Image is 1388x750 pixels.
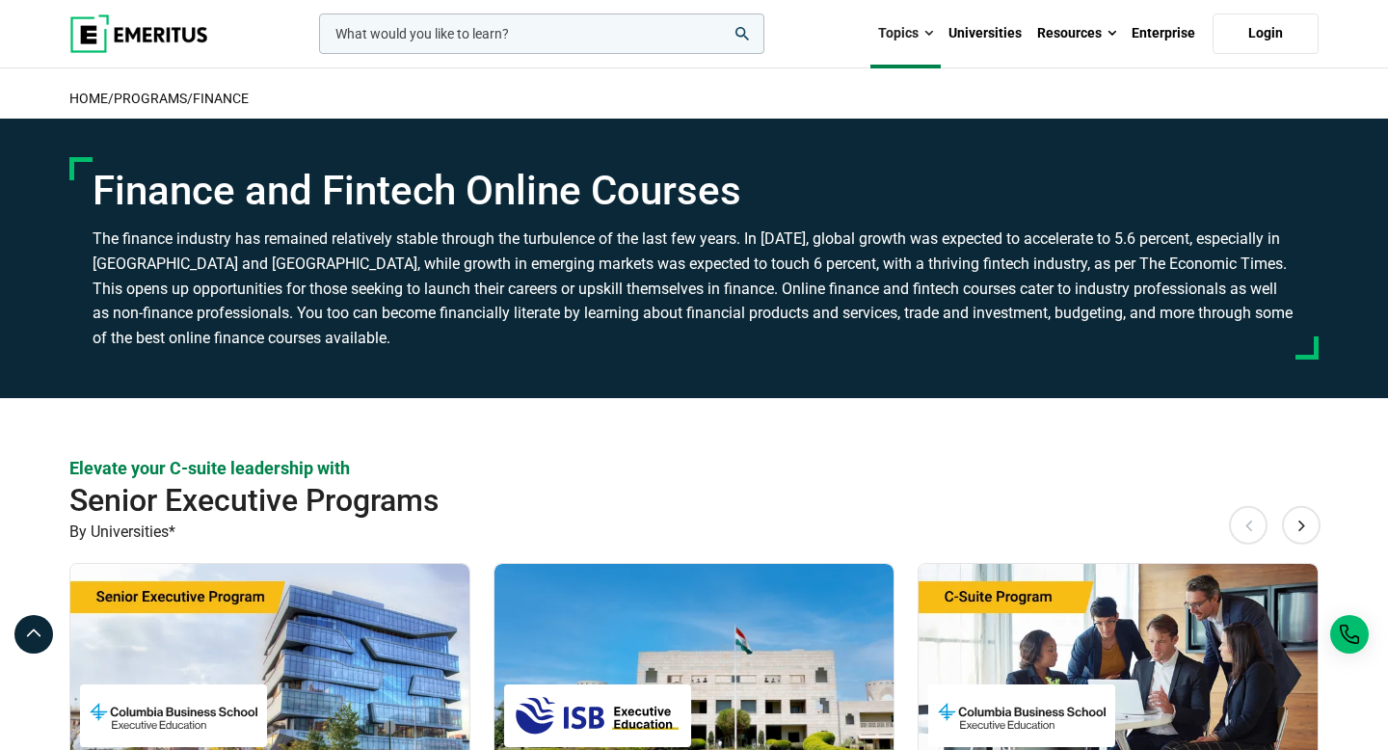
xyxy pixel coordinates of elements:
a: Login [1213,13,1319,54]
a: Programs [114,91,187,106]
h3: The finance industry has remained relatively stable through the turbulence of the last few years.... [93,227,1295,350]
a: Finance [193,91,249,106]
img: Columbia Business School Executive Education [938,694,1106,737]
button: Previous [1229,506,1268,545]
h1: Finance and Fintech Online Courses [93,167,1295,215]
button: Next [1282,506,1321,545]
img: Columbia Business School Executive Education [90,694,257,737]
p: By Universities* [69,520,1319,545]
h2: / / [69,78,1319,119]
p: Elevate your C-suite leadership with [69,456,1319,480]
img: ISB Executive Education [514,694,681,737]
a: home [69,91,108,106]
input: woocommerce-product-search-field-0 [319,13,764,54]
h2: Senior Executive Programs [69,481,1193,520]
